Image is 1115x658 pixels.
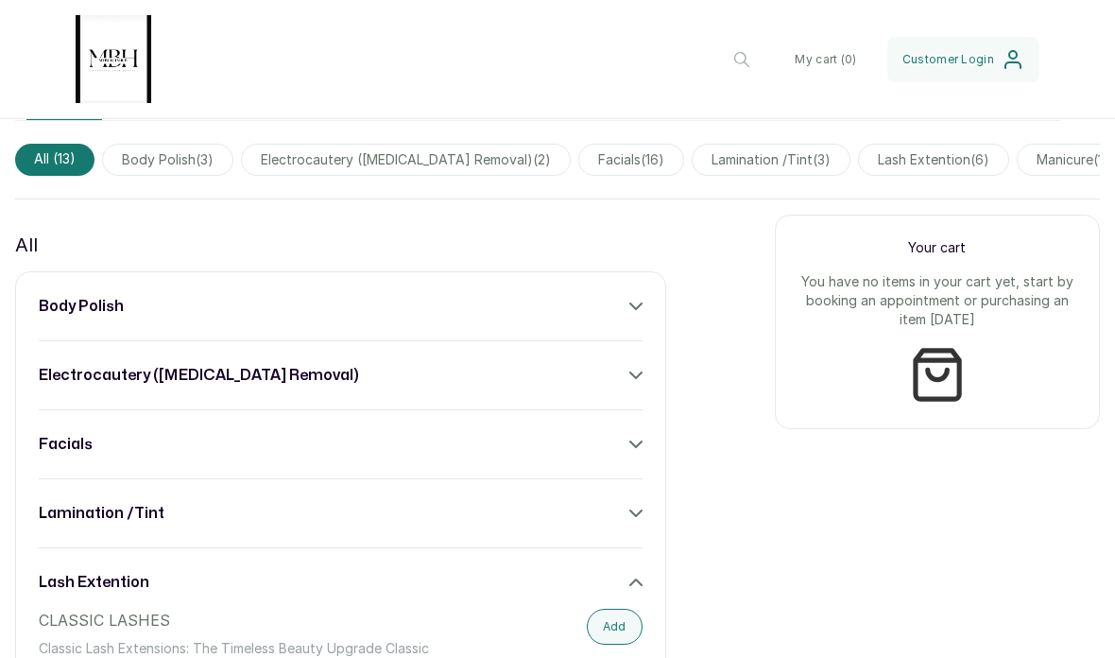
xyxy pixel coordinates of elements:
[780,37,871,82] button: My cart (0)
[858,144,1009,176] span: lash extention(6)
[587,609,643,645] button: Add
[798,238,1076,257] p: Your cart
[39,364,359,387] h3: electrocautery ([MEDICAL_DATA] removal)
[798,272,1076,329] p: You have no items in your cart yet, start by booking an appointment or purchasing an item [DATE]
[692,144,850,176] span: lamination /tint(3)
[902,52,994,67] span: Customer Login
[39,433,93,456] h3: facials
[76,15,151,103] img: business logo
[578,144,684,176] span: facials(16)
[15,230,38,260] p: All
[39,502,164,525] h3: lamination /tint
[241,144,571,176] span: electrocautery ([MEDICAL_DATA] removal)(2)
[39,571,149,594] h3: lash extention
[102,144,233,176] span: body polish(3)
[39,295,124,318] h3: body polish
[39,609,461,632] p: CLASSIC LASHES
[15,144,94,176] span: All (13)
[887,37,1039,82] button: Customer Login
